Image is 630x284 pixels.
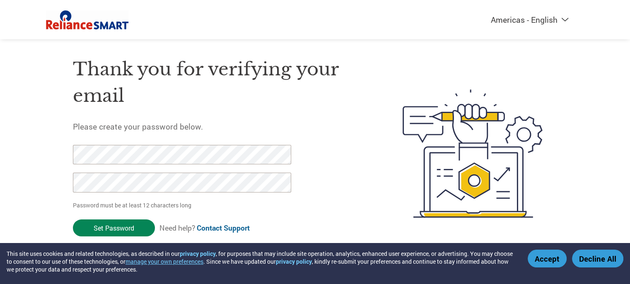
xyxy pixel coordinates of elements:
p: Password must be at least 12 characters long [73,201,294,209]
button: manage your own preferences [126,258,203,265]
img: Reliance Smart [46,8,129,31]
div: This site uses cookies and related technologies, as described in our , for purposes that may incl... [7,250,516,273]
h1: Thank you for verifying your email [73,56,364,109]
a: Contact Support [197,223,250,233]
img: create-password [388,44,558,263]
h5: Please create your password below. [73,121,364,132]
span: Need help? [159,223,250,233]
a: privacy policy [180,250,216,258]
a: privacy policy [276,258,312,265]
input: Set Password [73,219,155,236]
button: Decline All [572,250,623,267]
button: Accept [528,250,567,267]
